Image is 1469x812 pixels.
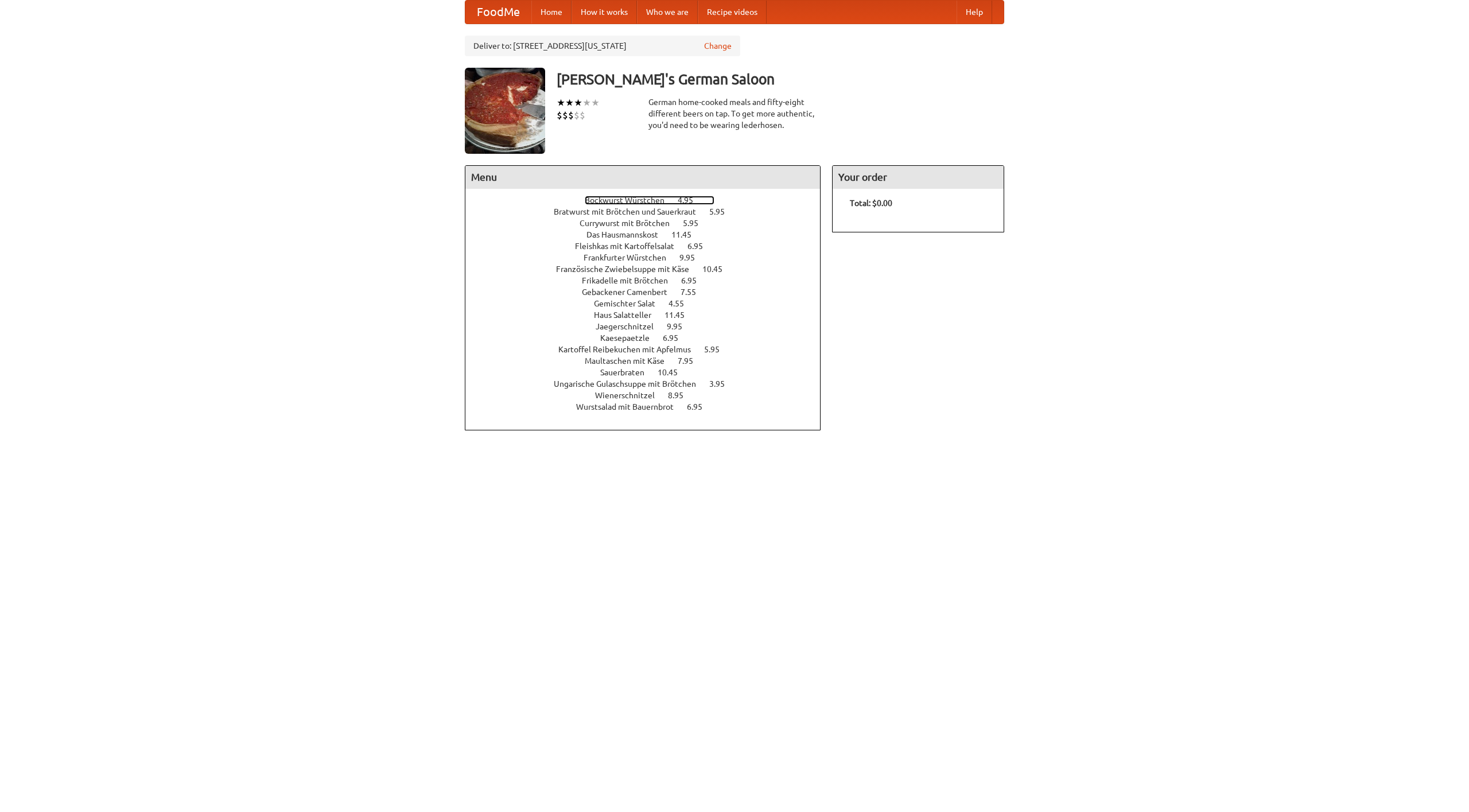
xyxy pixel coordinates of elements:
[594,310,706,320] a: Haus Salatteller 11.45
[585,356,676,366] span: Maultaschen mit Käse
[600,368,699,377] a: Sauerbraten 10.45
[584,253,716,262] a: Frankfurter Würstchen 9.95
[850,199,892,208] b: Total: $0.00
[658,368,689,377] span: 10.45
[585,196,676,205] span: Bockwurst Würstchen
[557,109,562,122] li: $
[957,1,992,24] a: Help
[557,68,1004,91] h3: [PERSON_NAME]'s German Saloon
[698,1,767,24] a: Recipe videos
[702,265,734,274] span: 10.45
[591,96,600,109] li: ★
[668,391,695,400] span: 8.95
[558,345,741,354] a: Kartoffel Reibekuchen mit Apfelmus 5.95
[585,196,714,205] a: Bockwurst Würstchen 4.95
[704,345,731,354] span: 5.95
[671,230,703,239] span: 11.45
[465,36,740,56] div: Deliver to: [STREET_ADDRESS][US_STATE]
[584,253,678,262] span: Frankfurter Würstchen
[681,276,708,285] span: 6.95
[687,402,714,411] span: 6.95
[833,166,1004,189] h4: Your order
[574,96,582,109] li: ★
[582,276,718,285] a: Frikadelle mit Brötchen 6.95
[568,109,574,122] li: $
[586,230,670,239] span: Das Hausmannskost
[709,379,736,388] span: 3.95
[600,333,699,343] a: Kaesepaetzle 6.95
[562,109,568,122] li: $
[582,276,679,285] span: Frikadelle mit Brötchen
[580,109,585,122] li: $
[556,265,701,274] span: Französische Zwiebelsuppe mit Käse
[465,1,531,24] a: FoodMe
[669,299,695,308] span: 4.55
[585,356,714,366] a: Maultaschen mit Käse 7.95
[575,242,724,251] a: Fleishkas mit Kartoffelsalat 6.95
[681,287,708,297] span: 7.55
[575,242,686,251] span: Fleishkas mit Kartoffelsalat
[465,166,820,189] h4: Menu
[637,1,698,24] a: Who we are
[594,299,705,308] a: Gemischter Salat 4.55
[586,230,713,239] a: Das Hausmannskost 11.45
[572,1,637,24] a: How it works
[576,402,685,411] span: Wurstsalad mit Bauernbrot
[582,287,679,297] span: Gebackener Camenbert
[556,265,744,274] a: Französische Zwiebelsuppe mit Käse 10.45
[663,333,690,343] span: 6.95
[704,40,732,52] a: Change
[582,287,717,297] a: Gebackener Camenbert 7.55
[679,253,706,262] span: 9.95
[531,1,572,24] a: Home
[574,109,580,122] li: $
[576,402,724,411] a: Wurstsalad mit Bauernbrot 6.95
[709,207,736,216] span: 5.95
[600,333,661,343] span: Kaesepaetzle
[687,242,714,251] span: 6.95
[596,322,704,331] a: Jaegerschnitzel 9.95
[594,310,663,320] span: Haus Salatteller
[554,379,708,388] span: Ungarische Gulaschsuppe mit Brötchen
[554,379,746,388] a: Ungarische Gulaschsuppe mit Brötchen 3.95
[648,96,821,131] div: German home-cooked meals and fifty-eight different beers on tap. To get more authentic, you'd nee...
[580,219,720,228] a: Currywurst mit Brötchen 5.95
[554,207,708,216] span: Bratwurst mit Brötchen und Sauerkraut
[580,219,681,228] span: Currywurst mit Brötchen
[595,391,666,400] span: Wienerschnitzel
[667,322,694,331] span: 9.95
[557,96,565,109] li: ★
[678,196,705,205] span: 4.95
[558,345,702,354] span: Kartoffel Reibekuchen mit Apfelmus
[594,299,667,308] span: Gemischter Salat
[664,310,696,320] span: 11.45
[565,96,574,109] li: ★
[596,322,665,331] span: Jaegerschnitzel
[595,391,705,400] a: Wienerschnitzel 8.95
[678,356,705,366] span: 7.95
[600,368,656,377] span: Sauerbraten
[465,68,545,154] img: angular.jpg
[683,219,710,228] span: 5.95
[554,207,746,216] a: Bratwurst mit Brötchen und Sauerkraut 5.95
[582,96,591,109] li: ★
